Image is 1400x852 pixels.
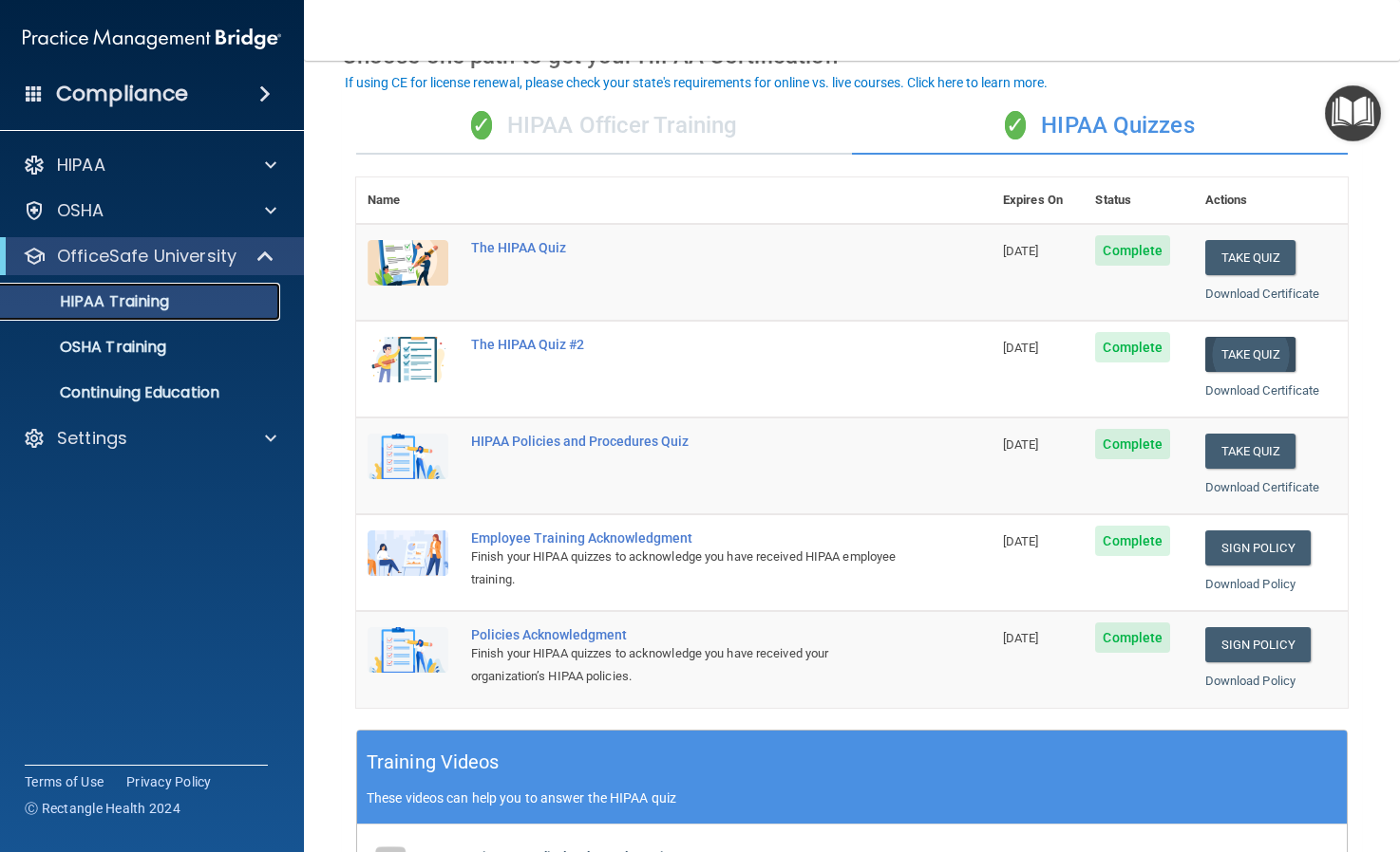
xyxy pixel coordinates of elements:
[23,199,276,222] a: OSHA
[12,292,169,311] p: HIPAA Training
[1205,577,1296,591] a: Download Policy
[57,245,236,268] p: OfficeSafe University
[12,338,166,357] p: OSHA Training
[1003,244,1039,258] span: [DATE]
[1205,240,1296,275] button: Take Quiz
[1095,429,1170,459] span: Complete
[1084,177,1193,224] th: Status
[1003,437,1039,452] span: [DATE]
[1003,534,1039,548] span: [DATE]
[1205,530,1311,565] a: Sign Policy
[471,111,492,139] span: ✓
[23,427,276,450] a: Settings
[1003,631,1039,645] span: [DATE]
[23,154,276,176] a: HIPAA
[1205,383,1320,398] a: Download Certificate
[471,642,897,688] div: Finish your HIPAA quizzes to acknowledge you have received your organization’s HIPAA policies.
[471,530,897,546] div: Employee Training Acknowledgment
[471,240,897,255] div: The HIPAA Quiz
[471,434,897,449] div: HIPAA Policies and Procedures Quiz
[471,546,897,591] div: Finish your HIPAA quizzes to acknowledge you have received HIPAA employee training.
[356,177,460,224] th: Name
[367,790,1337,806] p: These videos can help you to answer the HIPAA quiz
[1205,627,1311,662] a: Sign Policy
[57,154,105,176] p: HIPAA
[471,627,897,642] div: Policies Acknowledgment
[1205,480,1320,494] a: Download Certificate
[367,746,500,779] h5: Training Videos
[1003,341,1039,355] span: [DATE]
[342,73,1050,92] button: If using CE for license renewal, please check your state's requirements for online vs. live cours...
[1194,177,1348,224] th: Actions
[345,76,1048,89] div: If using CE for license renewal, please check your state's requirements for online vs. live cours...
[1205,287,1320,301] a: Download Certificate
[23,20,281,58] img: PMB logo
[126,772,212,791] a: Privacy Policy
[1325,85,1381,141] button: Open Resource Center
[356,98,852,155] div: HIPAA Officer Training
[1095,235,1170,266] span: Complete
[1205,337,1296,372] button: Take Quiz
[1005,111,1026,139] span: ✓
[471,337,897,352] div: The HIPAA Quiz #2
[852,98,1348,155] div: HIPAA Quizzes
[12,383,272,402] p: Continuing Education
[57,199,104,222] p: OSHA
[1095,332,1170,362] span: Complete
[1095,622,1170,653] span: Complete
[1095,526,1170,556] span: Complete
[57,427,127,450] p: Settings
[25,772,104,791] a: Terms of Use
[1205,674,1296,688] a: Download Policy
[56,81,188,107] h4: Compliance
[23,245,275,268] a: OfficeSafe University
[992,177,1084,224] th: Expires On
[25,799,180,818] span: Ⓒ Rectangle Health 2024
[1205,434,1296,469] button: Take Quiz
